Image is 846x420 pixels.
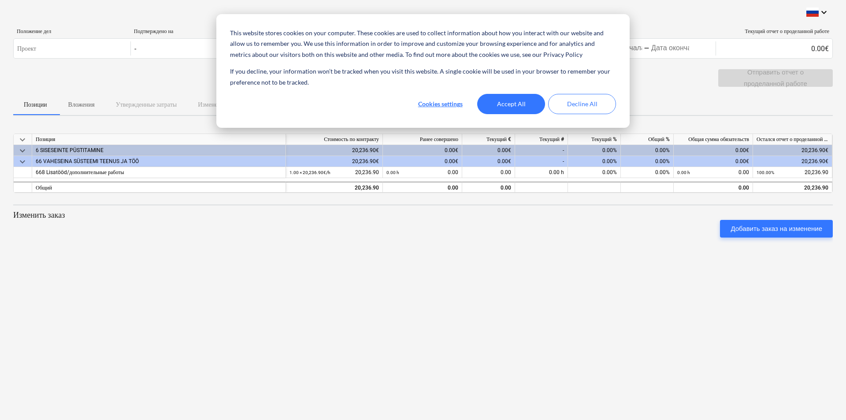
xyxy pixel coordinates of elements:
button: Cookies settings [406,94,474,114]
div: Общий % [621,134,674,145]
div: 668 Lisatööd/дополнительные работы [36,167,282,178]
div: 20,236.90 [757,182,828,193]
div: 0.00% [621,167,674,178]
div: 0.00% [621,145,674,156]
div: 0.00% [568,145,621,156]
input: Дата окончания [649,42,691,55]
div: Текущий % [568,134,621,145]
div: 0.00 [462,182,515,193]
div: 66 VAHESEINA SÜSTEEMI TEENUS JA TÖÖ [36,156,282,167]
div: 20,236.90 [757,167,828,178]
div: 20,236.90 [289,167,379,178]
div: 0.00€ [674,156,753,167]
div: - [134,45,136,53]
div: 0.00€ [462,156,515,167]
div: Общий [32,182,286,193]
p: Вложения [68,100,95,109]
p: Позиции [24,100,47,109]
div: 0.00% [621,156,674,167]
span: keyboard_arrow_down [17,145,28,156]
div: 0.00 [386,182,458,193]
div: 20,236.90€ [286,145,383,156]
span: keyboard_arrow_down [17,134,28,145]
div: 0.00€ [674,145,753,156]
small: 100.00% [757,170,774,175]
div: Стоимость по контракту [286,134,383,145]
div: 0.00 [674,182,753,193]
div: Cookie banner [216,14,630,128]
div: 0.00 h [515,167,568,178]
div: - [515,145,568,156]
div: 0.00% [568,167,621,178]
i: keyboard_arrow_down [819,7,829,18]
small: 0.00 h [386,170,399,175]
div: 0.00 [386,167,458,178]
div: Общая сумма обязательств [674,134,753,145]
div: Остался отчет о проделанной работе [753,134,832,145]
div: 0.00 [677,167,749,178]
p: Проект [17,44,36,53]
small: 0.00 h [677,170,690,175]
button: Добавить заказ на изменение [720,220,833,238]
div: 0.00 [462,167,515,178]
div: Подтверждено на [134,28,244,35]
div: 6 SISESEINTE PÜSTITAMINE [36,145,282,156]
span: keyboard_arrow_down [17,156,28,167]
div: 0.00€ [383,145,462,156]
div: 0.00€ [462,145,515,156]
div: Свидание [602,28,712,35]
div: Ранее совершено [383,134,462,145]
button: Decline All [548,94,616,114]
div: 0.00% [568,156,621,167]
div: 20,236.90€ [286,156,383,167]
div: - [515,156,568,167]
div: 20,236.90 [289,182,379,193]
button: Accept All [477,94,545,114]
div: 20,236.90€ [753,156,832,167]
p: If you decline, your information won’t be tracked when you visit this website. A single cookie wi... [230,66,616,88]
div: Положение дел [17,28,127,35]
p: This website stores cookies on your computer. These cookies are used to collect information about... [230,28,616,60]
p: Изменить заказ [13,210,833,220]
div: 0.00€ [383,156,462,167]
small: 1.00 × 20,236.90€ / h [289,170,330,175]
div: Позиция [32,134,286,145]
div: - [644,46,649,51]
div: Текущий # [515,134,568,145]
div: Добавить заказ на изменение [731,223,822,234]
div: Текущий отчет о проделанной работе [719,28,829,35]
div: 20,236.90€ [753,145,832,156]
div: Текущий € [462,134,515,145]
div: 0.00€ [716,41,832,56]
